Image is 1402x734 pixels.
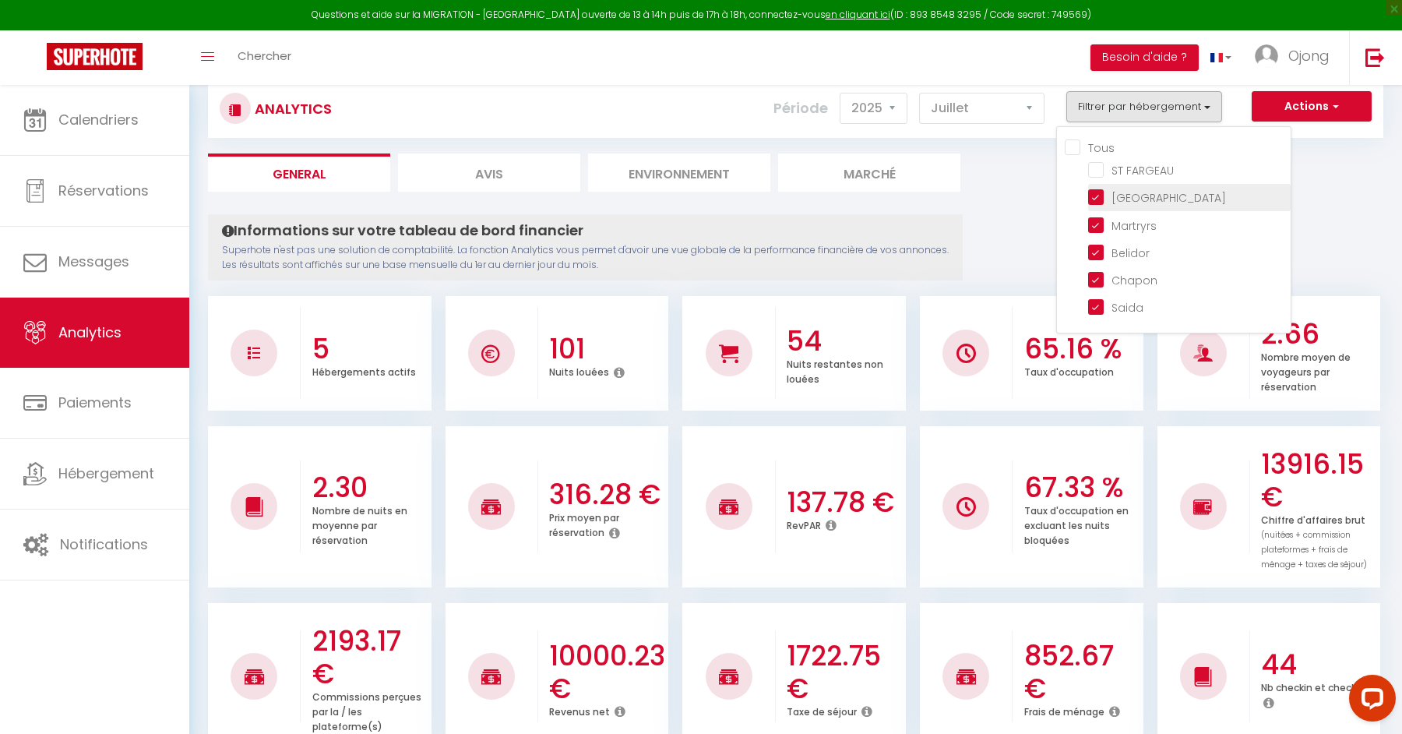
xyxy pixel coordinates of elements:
button: Actions [1252,91,1372,122]
img: logout [1365,48,1385,67]
li: General [208,154,390,192]
p: Prix moyen par réservation [549,508,619,539]
span: Notifications [60,535,148,554]
span: Chercher [238,48,291,64]
p: Frais de ménage [1024,702,1104,718]
button: Besoin d'aide ? [1090,44,1199,71]
h3: 5 [312,333,428,365]
h3: 101 [549,333,664,365]
span: Analytics [58,323,122,342]
h3: 1722.75 € [787,640,902,705]
span: Chapon [1111,273,1157,288]
a: ... Ojong [1243,30,1349,85]
h3: 852.67 € [1024,640,1140,705]
a: Chercher [226,30,303,85]
span: Paiements [58,393,132,412]
h3: 2.30 [312,471,428,504]
h3: 44 [1261,648,1376,681]
span: Calendriers [58,110,139,129]
h4: Informations sur votre tableau de bord financier [222,222,949,239]
p: RevPAR [787,516,821,532]
button: Filtrer par hébergement [1066,91,1222,122]
h3: 2.66 [1261,318,1376,351]
h3: 67.33 % [1024,471,1140,504]
a: en cliquant ici [826,8,890,21]
p: Taux d'occupation en excluant les nuits bloquées [1024,501,1129,547]
img: Super Booking [47,43,143,70]
li: Avis [398,154,580,192]
img: NO IMAGE [956,497,976,517]
p: Chiffre d'affaires brut [1261,510,1367,571]
p: Nombre moyen de voyageurs par réservation [1261,348,1351,393]
span: (nuitées + commission plateformes + frais de ménage + taxes de séjour) [1261,529,1367,570]
h3: 316.28 € [549,478,664,511]
span: Hébergement [58,464,154,483]
p: Hébergements actifs [312,362,416,379]
p: Taux d'occupation [1024,362,1114,379]
h3: 13916.15 € [1261,448,1376,513]
p: Nuits restantes non louées [787,355,883,386]
p: Nb checkin et checkout [1261,678,1373,694]
img: NO IMAGE [248,347,260,359]
p: Commissions perçues par la / les plateforme(s) [312,687,421,733]
h3: 137.78 € [787,486,902,519]
span: Ojong [1288,46,1330,65]
h3: 54 [787,325,902,358]
h3: 10000.23 € [549,640,664,705]
iframe: LiveChat chat widget [1337,669,1402,734]
li: Environnement [588,154,770,192]
h3: Analytics [251,91,332,126]
span: Martryrs [1111,218,1157,234]
h3: 65.16 % [1024,333,1140,365]
p: Superhote n'est pas une solution de comptabilité. La fonction Analytics vous permet d'avoir une v... [222,243,949,273]
span: Réservations [58,181,149,200]
p: Nombre de nuits en moyenne par réservation [312,501,407,547]
h3: 2193.17 € [312,625,428,690]
img: NO IMAGE [1193,497,1213,516]
p: Nuits louées [549,362,609,379]
img: ... [1255,44,1278,68]
p: Taxe de séjour [787,702,857,718]
p: Revenus net [549,702,610,718]
li: Marché [778,154,960,192]
span: Messages [58,252,129,271]
span: Belidor [1111,245,1150,261]
label: Période [773,91,828,125]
